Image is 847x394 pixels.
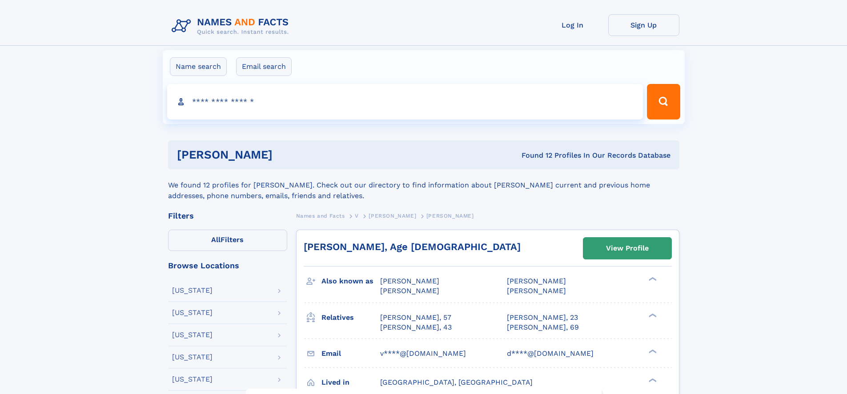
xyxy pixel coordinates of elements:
[296,210,345,221] a: Names and Facts
[646,348,657,354] div: ❯
[507,287,566,295] span: [PERSON_NAME]
[608,14,679,36] a: Sign Up
[380,277,439,285] span: [PERSON_NAME]
[168,230,287,251] label: Filters
[507,277,566,285] span: [PERSON_NAME]
[355,210,359,221] a: V
[369,210,416,221] a: [PERSON_NAME]
[167,84,643,119] input: search input
[397,151,670,160] div: Found 12 Profiles In Our Records Database
[583,238,671,259] a: View Profile
[168,169,679,201] div: We found 12 profiles for [PERSON_NAME]. Check out our directory to find information about [PERSON...
[321,310,380,325] h3: Relatives
[304,241,521,252] a: [PERSON_NAME], Age [DEMOGRAPHIC_DATA]
[380,287,439,295] span: [PERSON_NAME]
[647,84,680,119] button: Search Button
[369,213,416,219] span: [PERSON_NAME]
[606,238,649,259] div: View Profile
[380,322,452,332] a: [PERSON_NAME], 43
[321,346,380,361] h3: Email
[168,14,296,38] img: Logo Names and Facts
[507,313,578,322] a: [PERSON_NAME], 23
[426,213,474,219] span: [PERSON_NAME]
[172,376,213,383] div: [US_STATE]
[172,331,213,338] div: [US_STATE]
[211,235,221,244] span: All
[236,57,292,76] label: Email search
[380,313,451,322] a: [PERSON_NAME], 57
[168,212,287,220] div: Filters
[170,57,227,76] label: Name search
[168,262,287,270] div: Browse Locations
[507,322,579,332] a: [PERSON_NAME], 69
[172,309,213,316] div: [US_STATE]
[646,312,657,318] div: ❯
[380,378,533,386] span: [GEOGRAPHIC_DATA], [GEOGRAPHIC_DATA]
[321,375,380,390] h3: Lived in
[537,14,608,36] a: Log In
[172,287,213,294] div: [US_STATE]
[321,274,380,289] h3: Also known as
[355,213,359,219] span: V
[646,377,657,383] div: ❯
[646,276,657,282] div: ❯
[177,149,397,160] h1: [PERSON_NAME]
[172,354,213,361] div: [US_STATE]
